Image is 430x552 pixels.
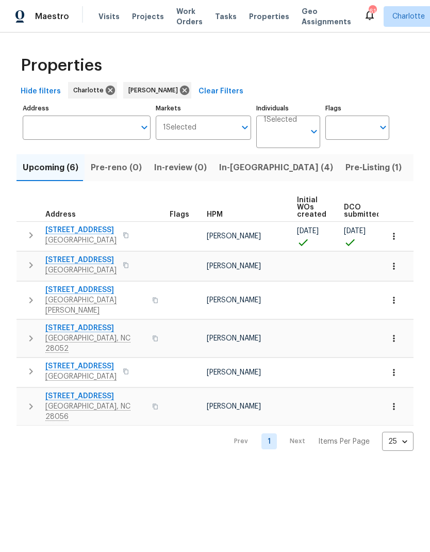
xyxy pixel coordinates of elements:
[263,116,297,124] span: 1 Selected
[382,428,414,455] div: 25
[98,11,120,22] span: Visits
[128,85,182,95] span: [PERSON_NAME]
[344,228,366,235] span: [DATE]
[207,297,261,304] span: [PERSON_NAME]
[376,120,390,135] button: Open
[132,11,164,22] span: Projects
[392,11,425,22] span: Charlotte
[68,82,117,99] div: Charlotte
[345,160,402,175] span: Pre-Listing (1)
[137,120,152,135] button: Open
[207,335,261,342] span: [PERSON_NAME]
[194,82,247,101] button: Clear Filters
[238,120,252,135] button: Open
[207,369,261,376] span: [PERSON_NAME]
[35,11,69,22] span: Maestro
[207,403,261,410] span: [PERSON_NAME]
[256,105,320,111] label: Individuals
[170,211,189,218] span: Flags
[156,105,252,111] label: Markets
[163,123,196,132] span: 1 Selected
[176,6,203,27] span: Work Orders
[207,233,261,240] span: [PERSON_NAME]
[369,6,376,17] div: 61
[73,85,108,95] span: Charlotte
[302,6,351,27] span: Geo Assignments
[45,211,76,218] span: Address
[23,105,151,111] label: Address
[23,160,78,175] span: Upcoming (6)
[307,124,321,139] button: Open
[21,60,102,71] span: Properties
[123,82,191,99] div: [PERSON_NAME]
[21,85,61,98] span: Hide filters
[207,263,261,270] span: [PERSON_NAME]
[318,436,370,447] p: Items Per Page
[16,82,65,101] button: Hide filters
[325,105,389,111] label: Flags
[215,13,237,20] span: Tasks
[297,197,326,218] span: Initial WOs created
[207,211,223,218] span: HPM
[219,160,333,175] span: In-[GEOGRAPHIC_DATA] (4)
[224,432,414,451] nav: Pagination Navigation
[297,228,319,235] span: [DATE]
[154,160,207,175] span: In-review (0)
[91,160,142,175] span: Pre-reno (0)
[261,433,277,449] a: Goto page 1
[344,204,381,218] span: DCO submitted
[199,85,243,98] span: Clear Filters
[249,11,289,22] span: Properties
